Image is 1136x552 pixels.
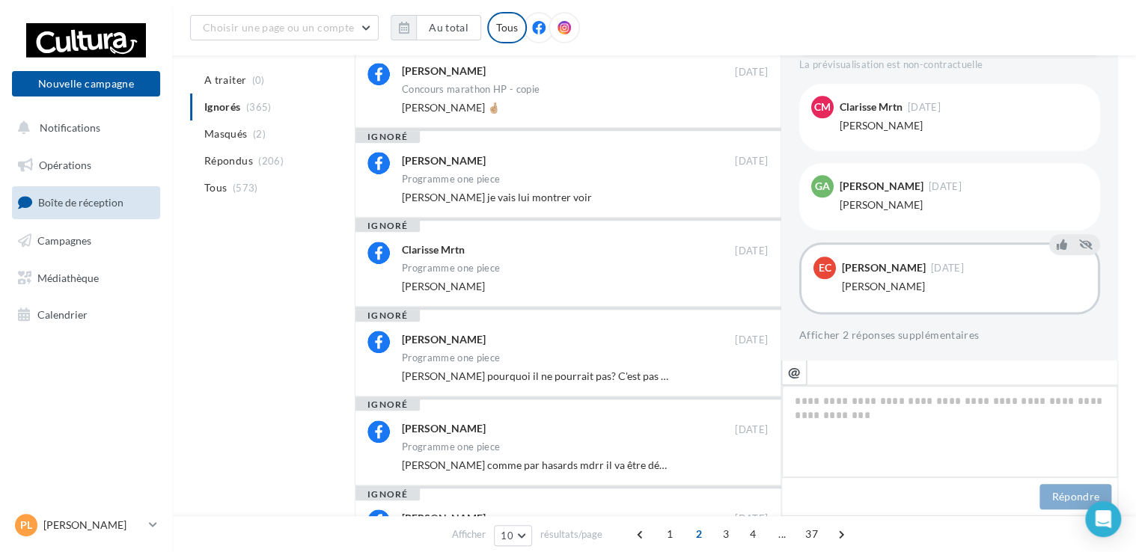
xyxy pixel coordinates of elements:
span: Répondus [204,153,253,168]
a: Boîte de réception [9,186,163,218]
span: [DATE] [735,512,768,526]
div: Programme one piece [402,174,500,184]
span: Notifications [40,121,100,134]
button: Notifications [9,112,157,144]
span: 37 [799,522,824,546]
div: ignoré [355,399,420,411]
span: (206) [258,155,284,167]
span: [PERSON_NAME] comme par hasards mdrr il va être dégoûté avec ça [PERSON_NAME] je pense pas 🤣 merc... [402,459,956,471]
button: Au total [416,15,481,40]
div: Concours marathon HP - copie [402,85,540,94]
span: 3 [714,522,738,546]
span: [DATE] [735,66,768,79]
div: [PERSON_NAME] [840,197,1088,212]
div: [PERSON_NAME] [842,279,1086,294]
span: GA [815,179,830,194]
span: 1 [658,522,682,546]
div: ignoré [355,310,420,322]
div: Clarisse Mrtn [402,242,465,257]
span: [PERSON_NAME] [402,280,485,292]
div: Open Intercom Messenger [1085,501,1121,537]
button: 10 [494,525,532,546]
span: [DATE] [931,263,964,273]
span: Choisir une page ou un compte [203,21,354,34]
span: Masqués [204,126,247,141]
div: Tous [487,12,527,43]
span: Boîte de réception [38,196,123,209]
span: ... [770,522,794,546]
button: Au total [391,15,481,40]
span: 10 [501,530,513,542]
span: [DATE] [735,155,768,168]
span: [DATE] [735,334,768,347]
div: ignoré [355,220,420,232]
div: Programme one piece [402,442,500,452]
i: @ [788,365,801,378]
span: (2) [253,128,266,140]
div: [PERSON_NAME] [840,181,923,191]
div: ignoré [355,488,420,500]
span: EC [819,260,831,275]
div: La prévisualisation est non-contractuelle [799,52,1100,72]
button: Répondre [1039,484,1111,509]
div: Programme one piece [402,263,500,273]
span: [DATE] [929,182,962,191]
span: [DATE] [735,423,768,437]
div: ignoré [355,131,420,143]
span: CM [814,99,831,114]
span: Opérations [39,159,91,171]
a: Médiathèque [9,263,163,294]
span: (573) [233,182,258,194]
span: [PERSON_NAME] pourquoi il ne pourrait pas? C'est pas une course qu'ils demandent de faire mdr [402,369,852,382]
span: résultats/page [540,527,602,542]
button: Afficher 2 réponses supplémentaires [799,326,979,344]
span: Tous [204,180,227,195]
span: [PERSON_NAME] 🤞🏼 [402,101,500,114]
span: PL [20,518,32,533]
div: [PERSON_NAME] [402,153,486,168]
span: [DATE] [735,245,768,258]
span: Campagnes [37,234,91,247]
span: Médiathèque [37,271,99,283]
div: [PERSON_NAME] [840,118,1088,133]
span: 4 [741,522,765,546]
span: [DATE] [908,102,941,112]
div: Programme one piece [402,353,500,363]
div: [PERSON_NAME] [402,421,486,436]
div: [PERSON_NAME] [402,332,486,347]
a: Opérations [9,150,163,181]
a: Calendrier [9,299,163,331]
div: [PERSON_NAME] [402,511,486,526]
span: 2 [687,522,711,546]
button: @ [781,360,807,385]
span: Calendrier [37,308,88,321]
div: [PERSON_NAME] [402,64,486,79]
span: [PERSON_NAME] je vais lui montrer voir [402,191,592,203]
div: Clarisse Mrtn [840,102,903,112]
span: Afficher [452,527,486,542]
p: [PERSON_NAME] [43,518,143,533]
a: PL [PERSON_NAME] [12,511,160,539]
span: A traiter [204,73,246,88]
a: Campagnes [9,225,163,257]
div: [PERSON_NAME] [842,263,926,273]
button: Choisir une page ou un compte [190,15,379,40]
button: Nouvelle campagne [12,71,160,96]
span: (0) [252,74,265,86]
